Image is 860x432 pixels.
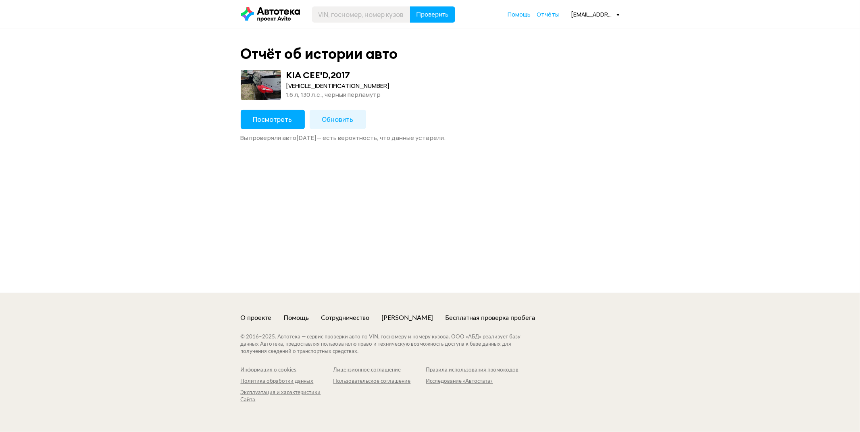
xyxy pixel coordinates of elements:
[416,11,449,18] span: Проверить
[312,6,410,23] input: VIN, госномер, номер кузова
[322,115,354,124] span: Обновить
[410,6,455,23] button: Проверить
[241,367,333,374] a: Информация о cookies
[241,134,620,142] div: Вы проверяли авто [DATE] — есть вероятность, что данные устарели.
[286,90,390,99] div: 1.6 л, 130 л.c., черный перламутр
[321,313,370,322] a: Сотрудничество
[241,378,333,385] a: Политика обработки данных
[241,334,537,355] div: © 2016– 2025 . Автотека — сервис проверки авто по VIN, госномеру и номеру кузова. ООО «АБД» реали...
[382,313,433,322] a: [PERSON_NAME]
[310,110,366,129] button: Обновить
[286,81,390,90] div: [VEHICLE_IDENTIFICATION_NUMBER]
[537,10,559,18] span: Отчёты
[241,313,272,322] a: О проекте
[241,110,305,129] button: Посмотреть
[253,115,292,124] span: Посмотреть
[241,389,333,404] a: Эксплуатация и характеристики Сайта
[426,378,519,385] a: Исследование «Автостата»
[508,10,531,18] span: Помощь
[508,10,531,19] a: Помощь
[333,378,426,385] a: Пользовательское соглашение
[537,10,559,19] a: Отчёты
[286,70,350,80] div: KIA CEE'D , 2017
[426,367,519,374] a: Правила использования промокодов
[241,45,398,63] div: Отчёт об истории авто
[284,313,309,322] a: Помощь
[333,367,426,374] a: Лицензионное соглашение
[571,10,620,18] div: [EMAIL_ADDRESS][DOMAIN_NAME]
[446,313,535,322] a: Бесплатная проверка пробега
